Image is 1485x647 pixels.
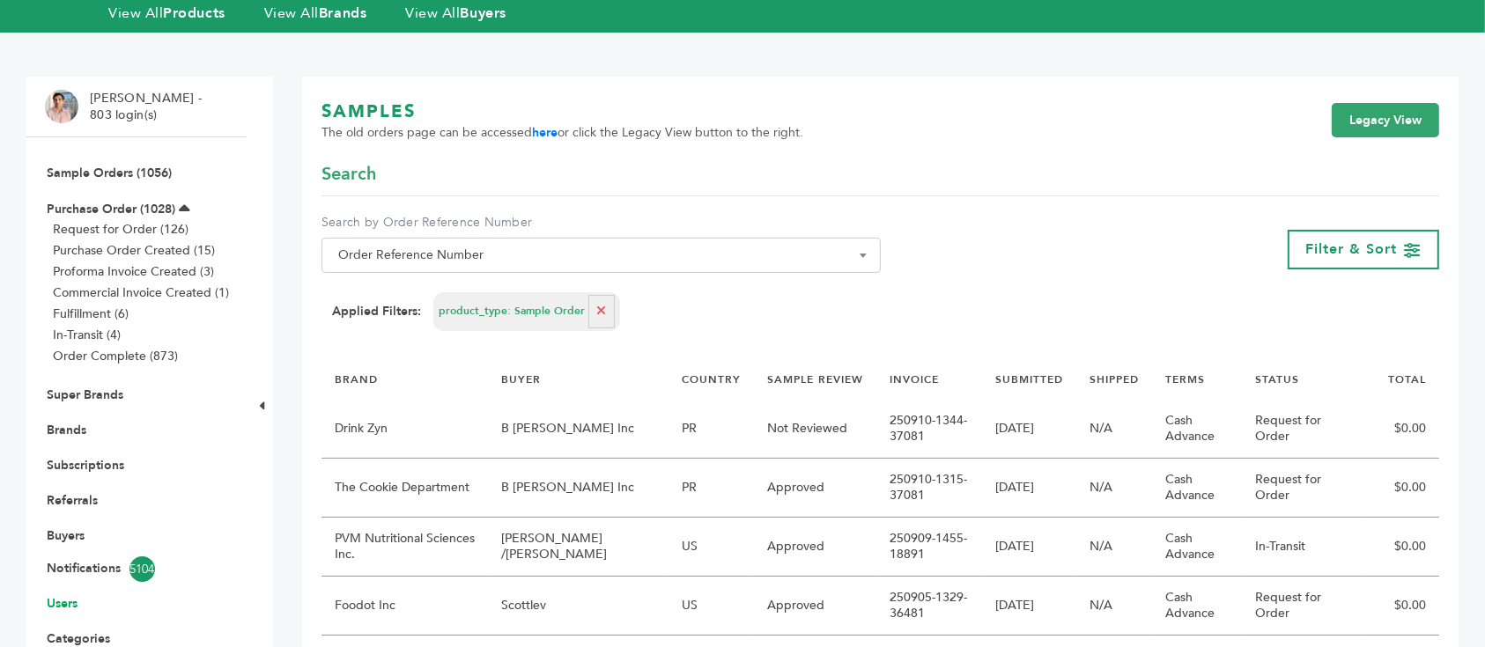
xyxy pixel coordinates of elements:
[335,372,378,386] a: BRAND
[1152,518,1242,577] td: Cash Advance
[47,556,226,582] a: Notifications5104
[1242,459,1367,518] td: Request for Order
[47,527,85,544] a: Buyers
[405,4,506,23] a: View AllBuyers
[321,124,803,142] span: The old orders page can be accessed or click the Legacy View button to the right.
[876,577,981,636] td: 250905-1329-36481
[995,372,1063,386] a: SUBMITTED
[47,422,86,438] a: Brands
[321,238,881,273] span: Order Reference Number
[332,303,421,320] strong: Applied Filters:
[982,400,1076,459] td: [DATE]
[532,124,558,141] a: here
[439,304,585,319] span: product_type: Sample Order
[264,4,367,23] a: View AllBrands
[321,99,803,124] h1: SAMPLES
[1152,459,1242,518] td: Cash Advance
[488,577,669,636] td: Scottlev
[321,518,488,577] td: PVM Nutritional Sciences Inc.
[319,4,366,23] strong: Brands
[47,457,124,474] a: Subscriptions
[754,400,876,459] td: Not Reviewed
[754,459,876,518] td: Approved
[47,165,172,181] a: Sample Orders (1056)
[47,492,98,509] a: Referrals
[53,221,188,238] a: Request for Order (126)
[982,577,1076,636] td: [DATE]
[488,400,669,459] td: B [PERSON_NAME] Inc
[1306,239,1398,259] span: Filter & Sort
[321,214,881,232] label: Search by Order Reference Number
[90,90,206,124] li: [PERSON_NAME] - 803 login(s)
[669,518,754,577] td: US
[669,400,754,459] td: PR
[53,263,214,280] a: Proforma Invoice Created (3)
[321,400,488,459] td: Drink Zyn
[321,162,376,187] span: Search
[1152,577,1242,636] td: Cash Advance
[1367,400,1439,459] td: $0.00
[53,242,215,259] a: Purchase Order Created (15)
[669,459,754,518] td: PR
[1242,400,1367,459] td: Request for Order
[108,4,225,23] a: View AllProducts
[876,518,981,577] td: 250909-1455-18891
[876,400,981,459] td: 250910-1344-37081
[682,372,741,386] a: COUNTRY
[47,386,123,403] a: Super Brands
[890,372,939,386] a: INVOICE
[488,518,669,577] td: [PERSON_NAME] /[PERSON_NAME]
[1388,372,1426,386] a: TOTAL
[1367,577,1439,636] td: $0.00
[1165,372,1205,386] a: TERMS
[982,518,1076,577] td: [DATE]
[1076,400,1152,459] td: N/A
[331,243,871,268] span: Order Reference Number
[47,595,78,612] a: Users
[163,4,225,23] strong: Products
[47,201,175,217] a: Purchase Order (1028)
[53,305,129,322] a: Fulfillment (6)
[501,372,541,386] a: BUYER
[53,284,229,301] a: Commercial Invoice Created (1)
[1076,518,1152,577] td: N/A
[767,372,863,386] a: SAMPLE REVIEW
[1367,518,1439,577] td: $0.00
[1076,577,1152,636] td: N/A
[1242,577,1367,636] td: Request for Order
[1332,103,1439,138] a: Legacy View
[876,459,981,518] td: 250910-1315-37081
[47,630,110,647] a: Categories
[53,348,178,364] a: Order Complete (873)
[982,459,1076,518] td: [DATE]
[129,556,155,582] span: 5104
[669,577,754,636] td: US
[461,4,506,23] strong: Buyers
[1152,400,1242,459] td: Cash Advance
[1242,518,1367,577] td: In-Transit
[754,518,876,577] td: Approved
[754,577,876,636] td: Approved
[1367,459,1439,518] td: $0.00
[53,327,121,343] a: In-Transit (4)
[1076,459,1152,518] td: N/A
[1090,372,1139,386] a: SHIPPED
[488,459,669,518] td: B [PERSON_NAME] Inc
[1255,372,1299,386] a: STATUS
[321,459,488,518] td: The Cookie Department
[321,577,488,636] td: Foodot Inc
